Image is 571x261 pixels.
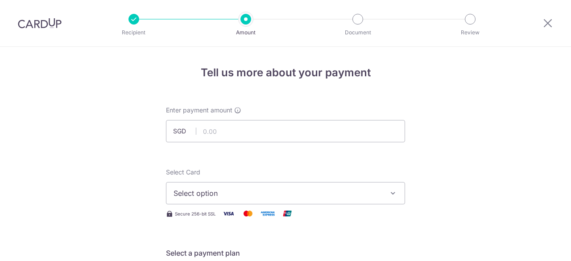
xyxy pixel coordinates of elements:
span: Select option [174,188,381,199]
h4: Tell us more about your payment [166,65,405,81]
span: SGD [173,127,196,136]
img: American Express [259,208,277,219]
span: Enter payment amount [166,106,232,115]
p: Recipient [101,28,167,37]
p: Document [325,28,391,37]
span: Secure 256-bit SSL [175,210,216,217]
span: translation missing: en.payables.payment_networks.credit_card.summary.labels.select_card [166,168,200,176]
p: Amount [213,28,279,37]
img: CardUp [18,18,62,29]
input: 0.00 [166,120,405,142]
h5: Select a payment plan [166,248,405,258]
img: Union Pay [278,208,296,219]
p: Review [437,28,503,37]
button: Select option [166,182,405,204]
img: Visa [219,208,237,219]
iframe: Opens a widget where you can find more information [514,234,562,257]
img: Mastercard [239,208,257,219]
